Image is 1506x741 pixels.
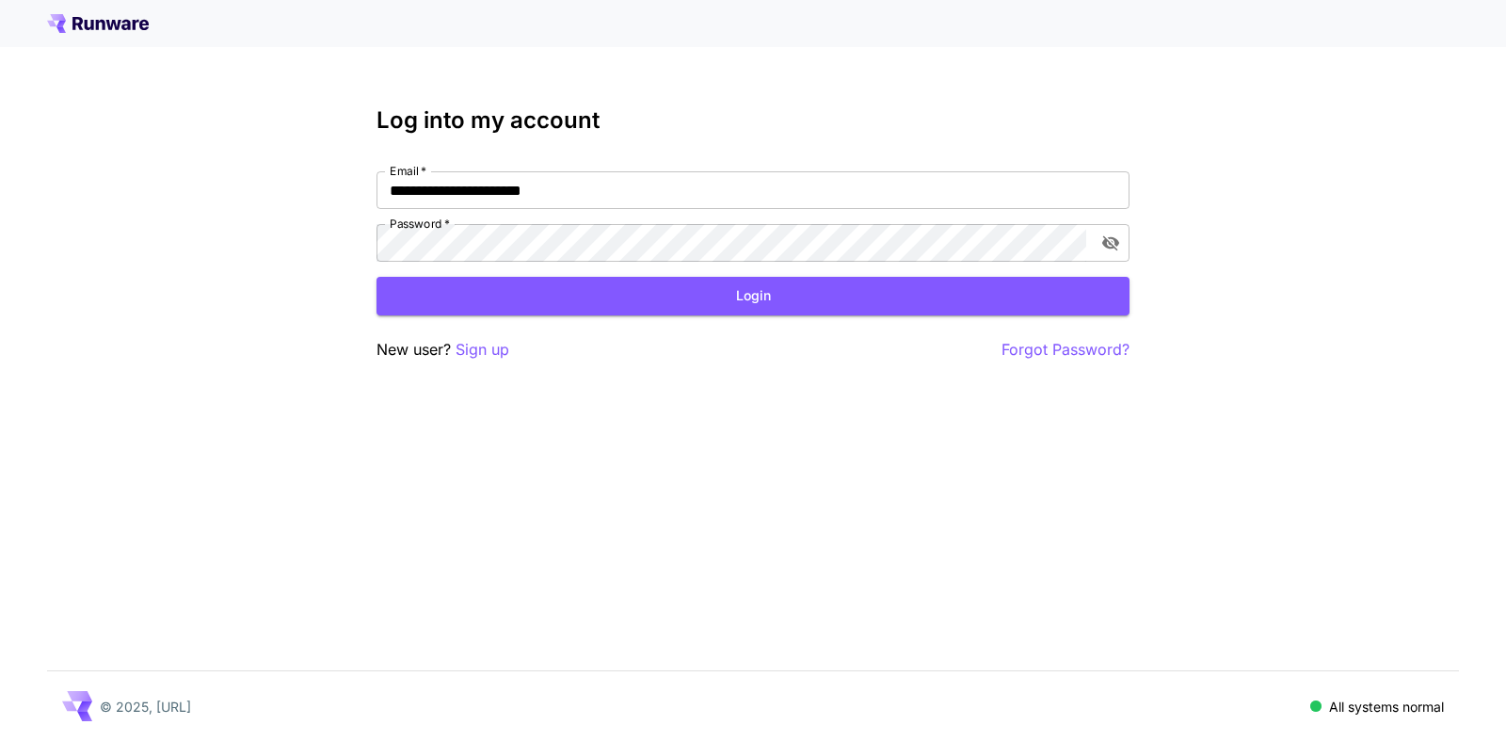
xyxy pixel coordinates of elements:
label: Password [390,216,450,232]
p: © 2025, [URL] [100,697,191,717]
p: New user? [376,338,509,362]
button: Forgot Password? [1001,338,1129,362]
button: toggle password visibility [1094,226,1128,260]
button: Login [376,277,1129,315]
p: All systems normal [1329,697,1444,717]
label: Email [390,163,426,179]
button: Sign up [456,338,509,362]
h3: Log into my account [376,107,1129,134]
